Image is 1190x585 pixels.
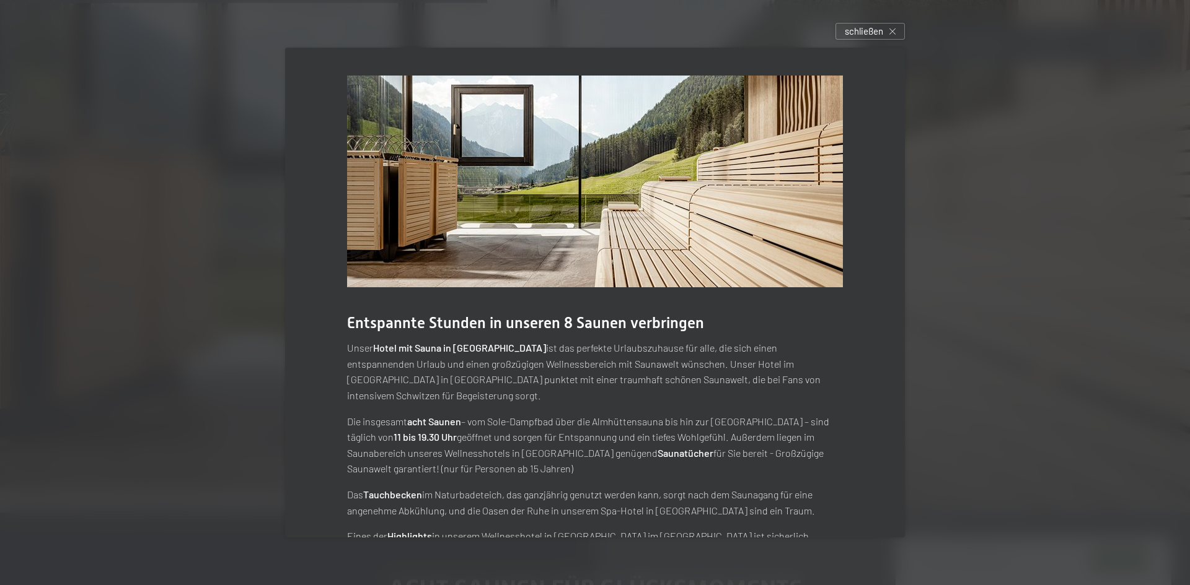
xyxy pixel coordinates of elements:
[347,487,843,518] p: Das im Naturbadeteich, das ganzjährig genutzt werden kann, sorgt nach dem Saunagang für eine ange...
[347,528,843,576] p: Eines der in unserem Wellnesshotel in [GEOGRAPHIC_DATA] im [GEOGRAPHIC_DATA] ist sicherlich der m...
[347,414,843,477] p: Die insgesamt – vom Sole-Dampfbad über die Almhüttensauna bis hin zur [GEOGRAPHIC_DATA] – sind tä...
[387,530,432,542] strong: Highlights
[347,340,843,403] p: Unser ist das perfekte Urlaubszuhause für alle, die sich einen entspannenden Urlaub und einen gro...
[658,447,713,459] strong: Saunatücher
[347,314,704,332] span: Entspannte Stunden in unseren 8 Saunen verbringen
[407,415,461,427] strong: acht Saunen
[373,342,546,353] strong: Hotel mit Sauna in [GEOGRAPHIC_DATA]
[347,76,843,287] img: Wellnesshotels - Sauna - Entspannung - Ahrntal
[394,431,457,443] strong: 11 bis 19.30 Uhr
[845,25,883,38] span: schließen
[363,488,422,500] strong: Tauchbecken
